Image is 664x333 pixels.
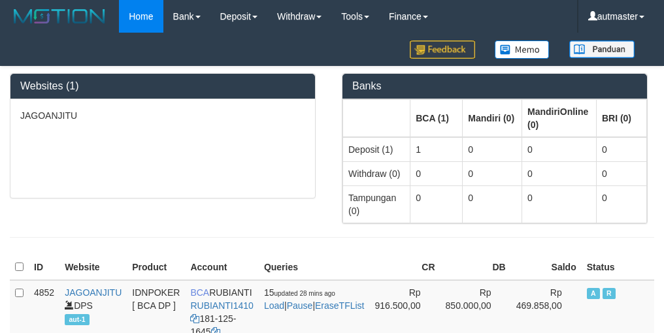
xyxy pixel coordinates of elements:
th: Group: activate to sort column ascending [410,99,463,137]
td: 0 [463,137,522,162]
th: Account [185,255,258,280]
img: Button%20Memo.svg [495,40,550,59]
a: Load [264,300,284,311]
th: Group: activate to sort column ascending [522,99,596,137]
span: Active [587,288,600,299]
th: DB [440,255,511,280]
span: BCA [190,287,209,298]
a: RUBIANTI1410 [190,300,253,311]
td: Deposit (1) [343,137,410,162]
th: Product [127,255,185,280]
span: | | [264,287,365,311]
td: Withdraw (0) [343,161,410,185]
a: JAGOANJITU [65,287,122,298]
th: Saldo [511,255,582,280]
td: Tampungan (0) [343,185,410,223]
td: 0 [596,137,646,162]
a: Pause [287,300,313,311]
span: 15 [264,287,335,298]
a: EraseTFList [315,300,364,311]
th: Website [59,255,127,280]
td: 0 [410,161,463,185]
th: Group: activate to sort column ascending [463,99,522,137]
th: CR [370,255,440,280]
td: 0 [522,161,596,185]
td: 0 [596,185,646,223]
a: Copy RUBIANTI1410 to clipboard [190,313,199,324]
th: Group: activate to sort column ascending [596,99,646,137]
td: 0 [463,161,522,185]
img: Feedback.jpg [410,40,475,59]
th: Queries [259,255,370,280]
p: JAGOANJITU [20,109,305,122]
td: 1 [410,137,463,162]
img: MOTION_logo.png [10,7,109,26]
span: Running [603,288,616,299]
td: 0 [463,185,522,223]
th: ID [29,255,59,280]
td: 0 [522,137,596,162]
span: updated 28 mins ago [274,290,335,297]
th: Group: activate to sort column ascending [343,99,410,137]
span: aut-1 [65,314,90,325]
td: 0 [410,185,463,223]
th: Status [582,255,654,280]
img: panduan.png [569,40,635,58]
td: 0 [522,185,596,223]
td: 0 [596,161,646,185]
h3: Banks [352,80,637,92]
h3: Websites (1) [20,80,305,92]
